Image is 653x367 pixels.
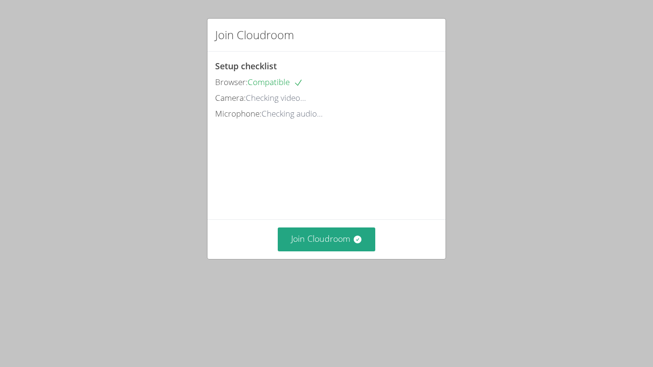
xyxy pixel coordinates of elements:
span: Camera: [215,92,246,103]
span: Checking audio... [261,108,323,119]
span: Compatible [248,76,303,87]
h2: Join Cloudroom [215,26,294,43]
span: Checking video... [246,92,306,103]
span: Setup checklist [215,60,277,72]
span: Browser: [215,76,248,87]
span: Microphone: [215,108,261,119]
button: Join Cloudroom [278,227,376,251]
